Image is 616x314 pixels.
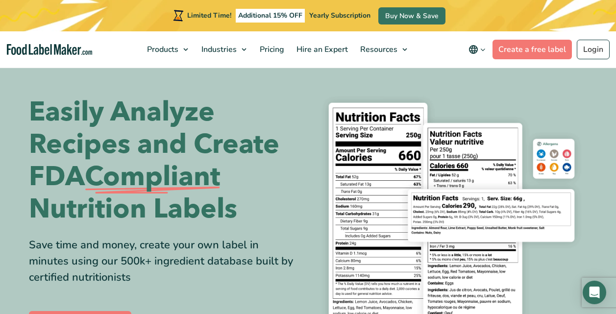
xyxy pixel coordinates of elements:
[236,9,305,23] span: Additional 15% OFF
[378,7,445,24] a: Buy Now & Save
[294,44,349,55] span: Hire an Expert
[141,31,193,68] a: Products
[187,11,231,20] span: Limited Time!
[196,31,251,68] a: Industries
[309,11,370,20] span: Yearly Subscription
[257,44,285,55] span: Pricing
[29,237,301,286] div: Save time and money, create your own label in minutes using our 500k+ ingredient database built b...
[493,40,572,59] a: Create a free label
[357,44,398,55] span: Resources
[144,44,179,55] span: Products
[291,31,352,68] a: Hire an Expert
[198,44,238,55] span: Industries
[254,31,288,68] a: Pricing
[85,161,220,193] span: Compliant
[354,31,412,68] a: Resources
[29,96,301,225] h1: Easily Analyze Recipes and Create FDA Nutrition Labels
[577,40,610,59] a: Login
[583,281,606,304] div: Open Intercom Messenger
